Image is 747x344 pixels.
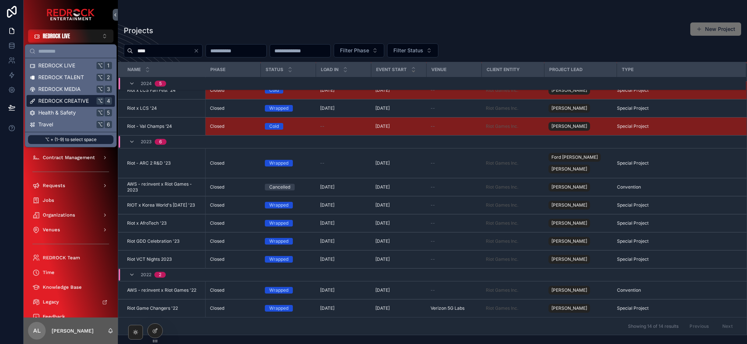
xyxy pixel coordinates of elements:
[320,287,367,293] a: [DATE]
[617,202,737,208] a: Special Project
[127,87,176,93] span: Riot x LCS Fan Fest '24
[548,181,612,193] a: [PERSON_NAME]
[269,105,288,112] div: Wrapped
[38,62,75,69] span: REDROCK LIVE
[486,238,518,244] a: Riot Games Inc.
[33,326,41,335] span: AL
[28,208,113,222] a: Organizations
[375,184,390,190] span: [DATE]
[320,238,334,244] span: [DATE]
[551,154,598,160] span: Ford [PERSON_NAME]
[548,237,590,246] a: [PERSON_NAME]
[431,202,435,208] span: --
[127,123,172,129] span: Riot - Val Champs ‘24
[210,105,256,111] a: Closed
[431,220,435,226] span: --
[376,67,407,73] span: Event Start
[548,120,612,132] a: [PERSON_NAME]
[551,123,587,129] span: [PERSON_NAME]
[486,105,518,111] a: Riot Games Inc.
[127,202,195,208] span: RIOT x Korea World's [DATE] '23
[617,220,649,226] span: Special Project
[375,105,422,111] a: [DATE]
[124,25,153,36] h1: Projects
[486,160,540,166] a: Riot Games Inc.
[431,220,477,226] a: --
[548,104,590,113] a: [PERSON_NAME]
[210,184,224,190] span: Closed
[265,238,311,245] a: Wrapped
[486,256,540,262] a: Riot Games Inc.
[210,67,225,73] span: Phase
[551,87,587,93] span: [PERSON_NAME]
[127,105,201,111] a: Riot x LCS '24
[393,47,423,54] span: Filter Status
[265,184,311,190] a: Cancelled
[105,110,111,116] span: 5
[431,87,435,93] span: --
[38,97,89,105] span: REDROCK CREATIVE
[486,287,518,293] span: Riot Games Inc.
[375,184,422,190] a: [DATE]
[43,314,65,320] span: Feedback
[375,123,422,129] a: [DATE]
[549,67,583,73] span: Project Lead
[617,238,737,244] a: Special Project
[210,87,256,93] a: Closed
[141,272,151,278] span: 2022
[43,197,54,203] span: Jobs
[548,286,590,295] a: [PERSON_NAME]
[431,184,477,190] a: --
[617,238,649,244] span: Special Project
[47,9,95,21] img: App logo
[551,305,587,311] span: [PERSON_NAME]
[28,29,113,43] button: Select Button
[334,43,384,57] button: Select Button
[548,304,590,313] a: [PERSON_NAME]
[548,122,590,131] a: [PERSON_NAME]
[431,305,477,311] a: Verizon 5G Labs
[486,184,540,190] a: Riot Games Inc.
[320,123,325,129] span: --
[486,256,518,262] a: Riot Games Inc.
[269,220,288,227] div: Wrapped
[551,238,587,244] span: [PERSON_NAME]
[320,202,334,208] span: [DATE]
[320,256,367,262] a: [DATE]
[431,105,435,111] span: --
[28,266,113,279] a: Time
[210,220,224,226] span: Closed
[431,160,435,166] span: --
[548,302,612,314] a: [PERSON_NAME]
[548,255,590,264] a: [PERSON_NAME]
[269,287,288,294] div: Wrapped
[28,223,113,236] a: Venues
[43,155,95,161] span: Contract Management
[486,87,540,93] a: Riot Games Inc.
[127,67,141,73] span: Name
[431,67,446,73] span: Venue
[375,87,422,93] a: [DATE]
[269,184,290,190] div: Cancelled
[127,181,201,193] a: AWS - re:invent x Riot Games - 2023
[320,184,334,190] span: [DATE]
[52,327,94,334] p: [PERSON_NAME]
[551,105,587,111] span: [PERSON_NAME]
[97,122,103,127] span: ⌥
[210,305,256,311] a: Closed
[265,105,311,112] a: Wrapped
[28,135,113,144] p: ⌥ + (1-9) to select space
[127,160,201,166] a: Riot - ARC 2 R&D '23
[431,287,477,293] a: --
[269,238,288,245] div: Wrapped
[622,67,634,73] span: Type
[551,220,587,226] span: [PERSON_NAME]
[269,87,279,94] div: Cold
[320,220,334,226] span: [DATE]
[210,238,224,244] span: Closed
[265,87,311,94] a: Cold
[43,284,82,290] span: Knowledge Base
[486,160,518,166] a: Riot Games Inc.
